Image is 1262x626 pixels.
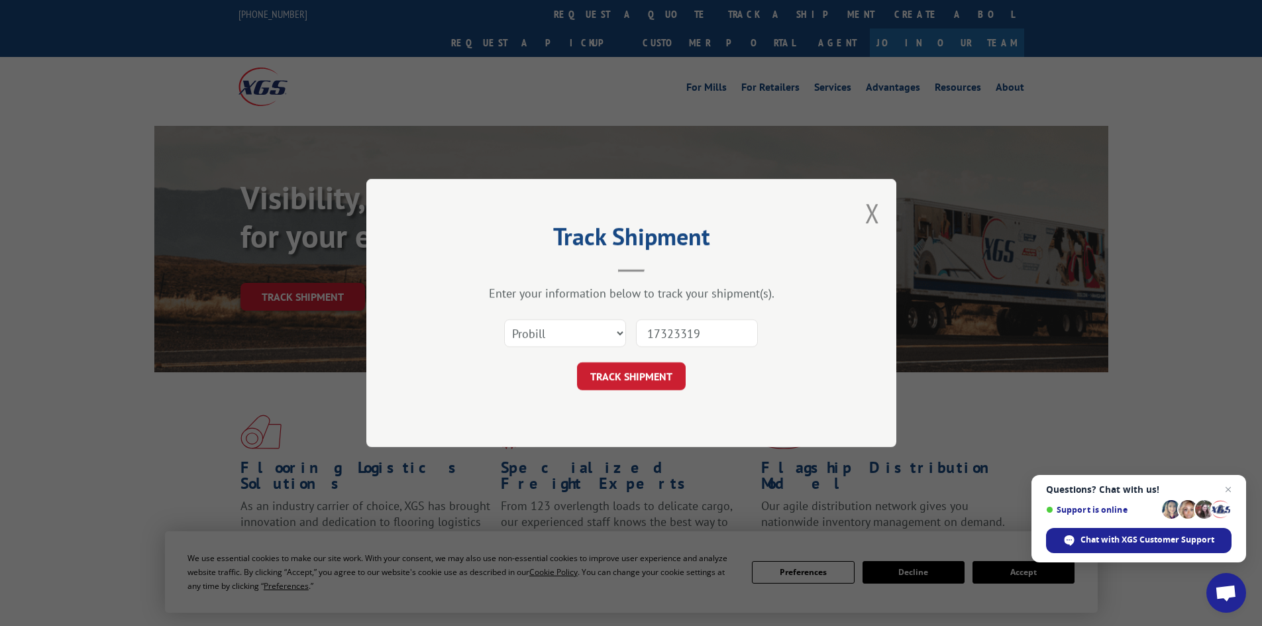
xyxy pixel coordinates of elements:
[1080,534,1214,546] span: Chat with XGS Customer Support
[865,195,880,231] button: Close modal
[1046,484,1232,495] span: Questions? Chat with us!
[433,227,830,252] h2: Track Shipment
[577,362,686,390] button: TRACK SHIPMENT
[433,286,830,301] div: Enter your information below to track your shipment(s).
[1220,482,1236,497] span: Close chat
[1206,573,1246,613] div: Open chat
[1046,505,1157,515] span: Support is online
[636,319,758,347] input: Number(s)
[1046,528,1232,553] div: Chat with XGS Customer Support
